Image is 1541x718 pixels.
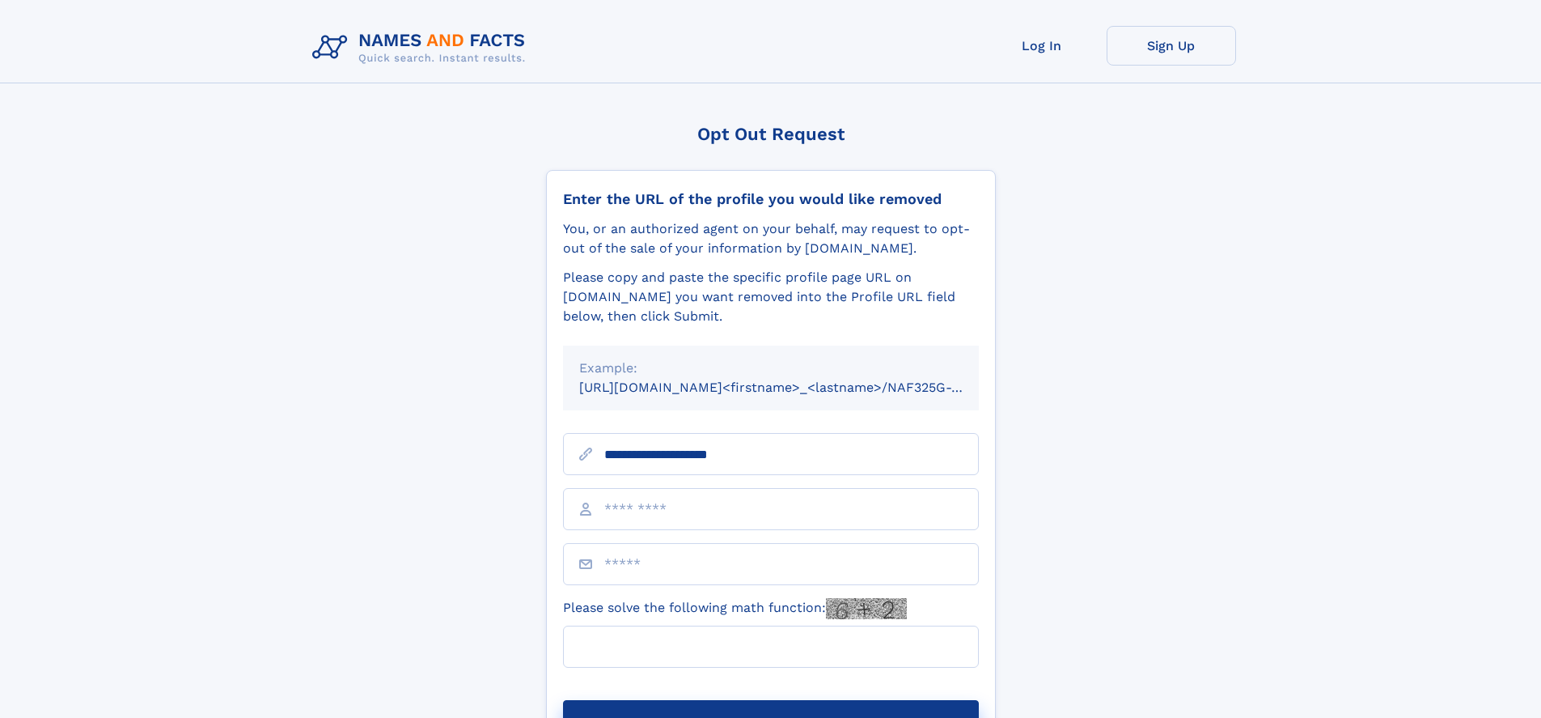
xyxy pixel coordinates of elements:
div: Opt Out Request [546,124,996,144]
div: Enter the URL of the profile you would like removed [563,190,979,208]
a: Log In [977,26,1107,66]
div: Please copy and paste the specific profile page URL on [DOMAIN_NAME] you want removed into the Pr... [563,268,979,326]
a: Sign Up [1107,26,1236,66]
img: Logo Names and Facts [306,26,539,70]
div: You, or an authorized agent on your behalf, may request to opt-out of the sale of your informatio... [563,219,979,258]
small: [URL][DOMAIN_NAME]<firstname>_<lastname>/NAF325G-xxxxxxxx [579,380,1010,395]
div: Example: [579,359,963,378]
label: Please solve the following math function: [563,598,907,619]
